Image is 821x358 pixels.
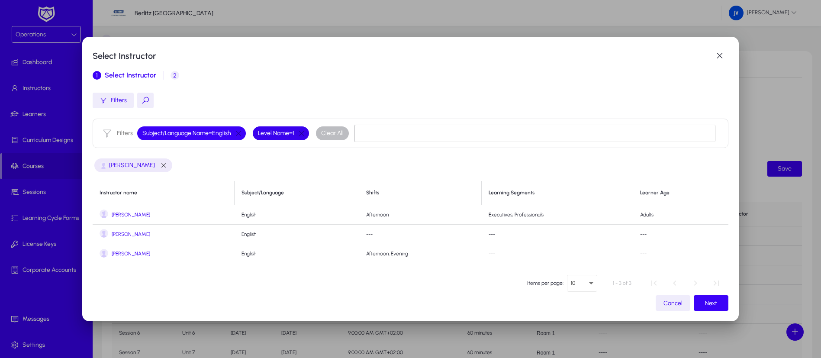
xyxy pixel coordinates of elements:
td: Afternoon, Evening [359,244,482,264]
span: Select Instructor [105,72,156,79]
button: Cancel [656,295,690,311]
span: 2 [171,71,179,80]
span: [PERSON_NAME] [112,212,150,218]
th: Learner Age [633,181,728,205]
span: [PERSON_NAME] [109,160,155,171]
td: --- [633,244,728,264]
td: Executives, Professionals [482,205,633,225]
span: 1 [93,71,101,80]
th: Subject/Language [235,181,359,205]
mat-paginator: Select page [522,271,728,295]
td: Adults [633,205,728,225]
td: English [235,225,359,244]
button: Next [694,295,728,311]
span: Cancel [663,300,683,307]
div: Instructor name [100,190,227,196]
th: Learning Segments [482,181,633,205]
h1: Select Instructor [93,49,712,63]
td: --- [633,225,728,244]
span: [PERSON_NAME] [112,251,150,257]
td: --- [482,225,633,244]
span: Level Name = 1 [258,129,294,138]
div: Instructor name [100,190,137,196]
th: Shifts [359,181,482,205]
label: Filters [117,130,133,137]
img: default-user.png [100,210,108,218]
td: English [235,205,359,225]
td: --- [359,225,482,244]
td: Afternoon [359,205,482,225]
button: Filters [93,93,134,108]
span: 10 [571,280,575,286]
td: English [235,244,359,264]
span: Next [705,300,717,307]
span: Filters [111,95,127,106]
span: [PERSON_NAME] [112,231,150,238]
img: Instructor image [100,161,107,169]
div: 1 - 3 of 3 [613,279,631,287]
div: Items per page: [527,279,563,287]
span: Subject/Language Name = English [142,129,231,138]
td: --- [482,244,633,264]
span: Clear All [321,129,344,138]
img: default-user.png [100,229,108,238]
img: default-user.png [100,249,108,258]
